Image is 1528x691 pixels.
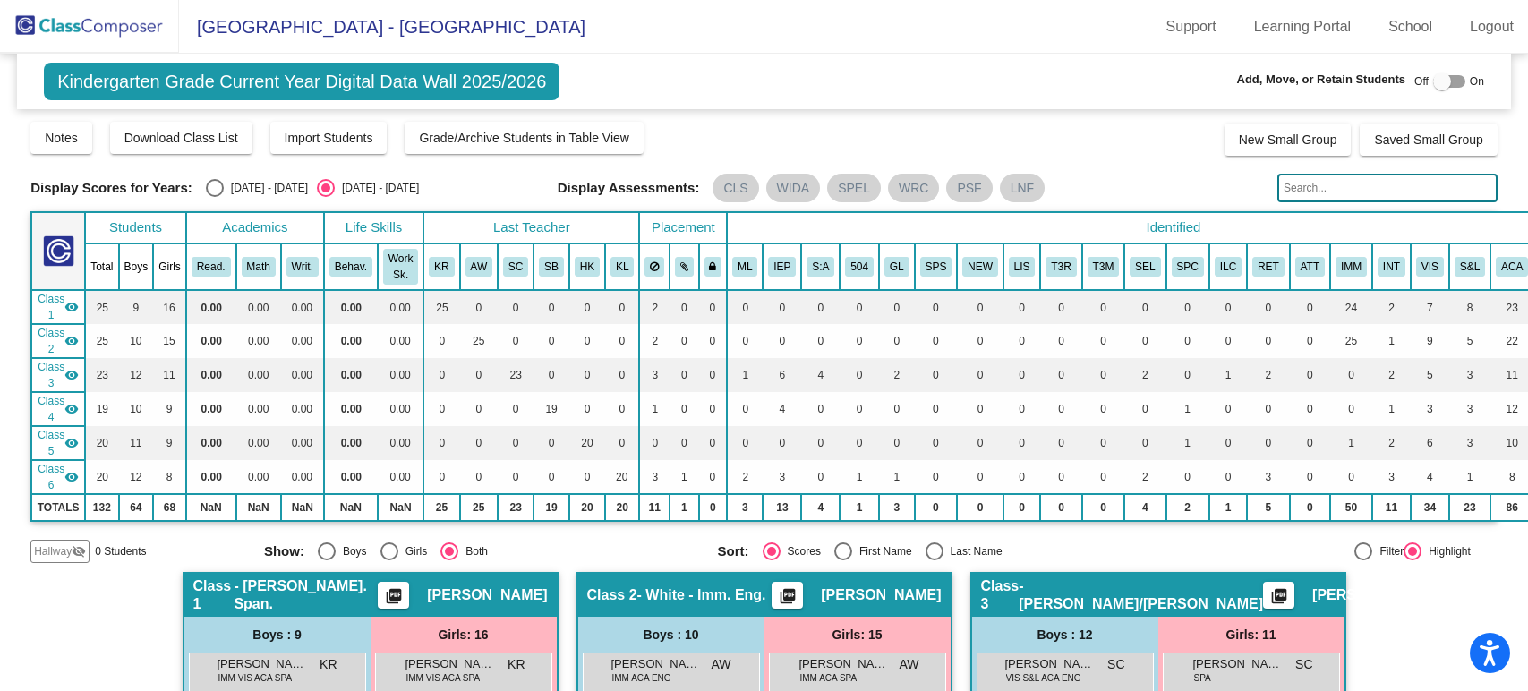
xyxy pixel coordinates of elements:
td: 0 [423,392,459,426]
td: 0 [498,324,534,358]
td: 0 [1003,324,1041,358]
td: 0.00 [236,290,281,324]
button: ATT [1295,257,1325,277]
button: SEL [1130,257,1160,277]
th: Failed vision screener [1411,243,1449,290]
td: 0 [605,324,639,358]
th: Kelly Lebedz [605,243,639,290]
td: 0 [957,392,1003,426]
span: On [1470,73,1484,90]
th: Immersion [1330,243,1372,290]
button: 504 [845,257,874,277]
td: 0 [801,290,840,324]
div: [DATE] - [DATE] [224,180,308,196]
td: 0 [957,426,1003,460]
td: 0.00 [186,290,236,324]
mat-chip: PSF [946,174,992,202]
td: 0 [879,392,915,426]
td: 0 [879,290,915,324]
td: Hannah Korschgen - Korschgen [31,426,85,460]
th: Tier 3 Supports in Math [1082,243,1125,290]
td: 0.00 [324,358,378,392]
span: Import Students [285,131,373,145]
td: 0 [957,324,1003,358]
button: S&L [1455,257,1485,277]
button: ML [732,257,757,277]
td: 0 [498,392,534,426]
td: 0 [957,358,1003,392]
td: 11 [119,426,154,460]
span: [GEOGRAPHIC_DATA] - [GEOGRAPHIC_DATA] [179,13,585,41]
button: Read. [192,257,231,277]
th: Boys [119,243,154,290]
mat-icon: visibility [64,402,79,416]
th: Speech & Language concern - incoming K [1449,243,1490,290]
td: 0 [801,426,840,460]
td: 0 [534,324,569,358]
td: 8 [1449,290,1490,324]
mat-icon: visibility [64,300,79,314]
td: 0 [840,426,879,460]
th: Students [85,212,186,243]
button: Writ. [286,257,319,277]
td: 0.00 [186,358,236,392]
td: 0 [460,358,498,392]
td: 12 [119,358,154,392]
th: 504 Plan [840,243,879,290]
td: 2 [639,324,670,358]
td: 0.00 [324,392,378,426]
td: 0 [460,392,498,426]
button: HK [575,257,600,277]
td: 0 [915,426,958,460]
button: SC [503,257,528,277]
td: 0.00 [281,290,324,324]
span: Saved Small Group [1374,132,1482,147]
th: Tier 3 Supports in Reading [1040,243,1081,290]
td: 24 [1330,290,1372,324]
td: 20 [85,426,118,460]
td: 0 [423,426,459,460]
td: 1 [1209,358,1247,392]
th: Keep with students [670,243,699,290]
th: Student has limited or interrupted schooling - former newcomer [1003,243,1041,290]
td: 19 [85,392,118,426]
td: 0.00 [324,290,378,324]
td: 0 [727,324,763,358]
button: T3R [1046,257,1076,277]
td: 4 [763,392,801,426]
td: 0 [727,426,763,460]
td: 11 [153,358,186,392]
th: Ashley White [460,243,498,290]
td: 2 [1372,358,1411,392]
button: VIS [1416,257,1444,277]
td: 0 [1040,290,1081,324]
td: 0 [1209,392,1247,426]
td: 20 [569,426,605,460]
td: 25 [1330,324,1372,358]
button: Import Students [270,122,388,154]
span: Download Class List [124,131,238,145]
button: KL [610,257,634,277]
td: 0 [670,290,699,324]
td: 3 [639,358,670,392]
td: 0 [699,392,728,426]
th: Keep with teacher [699,243,728,290]
button: IEP [768,257,796,277]
th: Scheduled Counseling [1124,243,1165,290]
td: 0 [1247,324,1290,358]
button: SPS [920,257,952,277]
td: 0 [727,290,763,324]
td: 0.00 [281,426,324,460]
td: 0 [699,324,728,358]
td: 0 [840,324,879,358]
td: 2 [639,290,670,324]
td: 0 [1003,426,1041,460]
mat-chip: LNF [1000,174,1045,202]
td: 1 [639,392,670,426]
a: Support [1152,13,1231,41]
td: 7 [1411,290,1449,324]
td: 0.00 [281,392,324,426]
td: 0.00 [324,324,378,358]
td: 0.00 [378,426,423,460]
td: 4 [801,358,840,392]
